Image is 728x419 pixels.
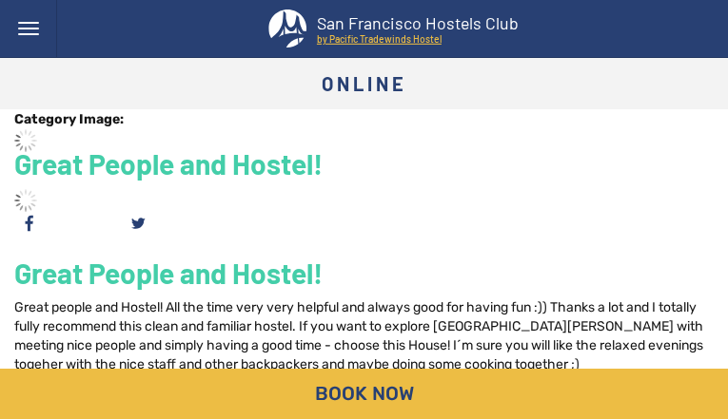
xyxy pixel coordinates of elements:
a: Google Plus [50,208,81,238]
tspan: by Pacific Tradewinds Hostel [316,33,441,45]
a: Twitter [123,208,153,238]
div: Category Image: [14,110,714,129]
p: Great people and Hostel! All the time very very helpful and always good for having fun :)) Thanks... [14,298,714,374]
a: Facebook [14,208,45,238]
a: Great People and Hostel! [14,256,323,290]
tspan: San Francisco Hostels Club [316,12,518,33]
img: loader-7.gif [14,129,37,152]
a: Pinterest [87,208,117,238]
img: loader-7.gif [14,189,37,212]
a: Great People and Hostel! [14,146,323,181]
